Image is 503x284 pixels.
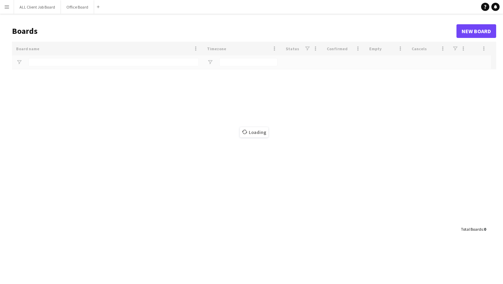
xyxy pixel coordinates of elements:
[12,26,456,36] h1: Boards
[240,127,268,137] span: Loading
[456,24,496,38] a: New Board
[484,227,486,232] span: 0
[61,0,94,14] button: Office Board
[461,222,486,236] div: :
[14,0,61,14] button: ALL Client Job Board
[461,227,483,232] span: Total Boards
